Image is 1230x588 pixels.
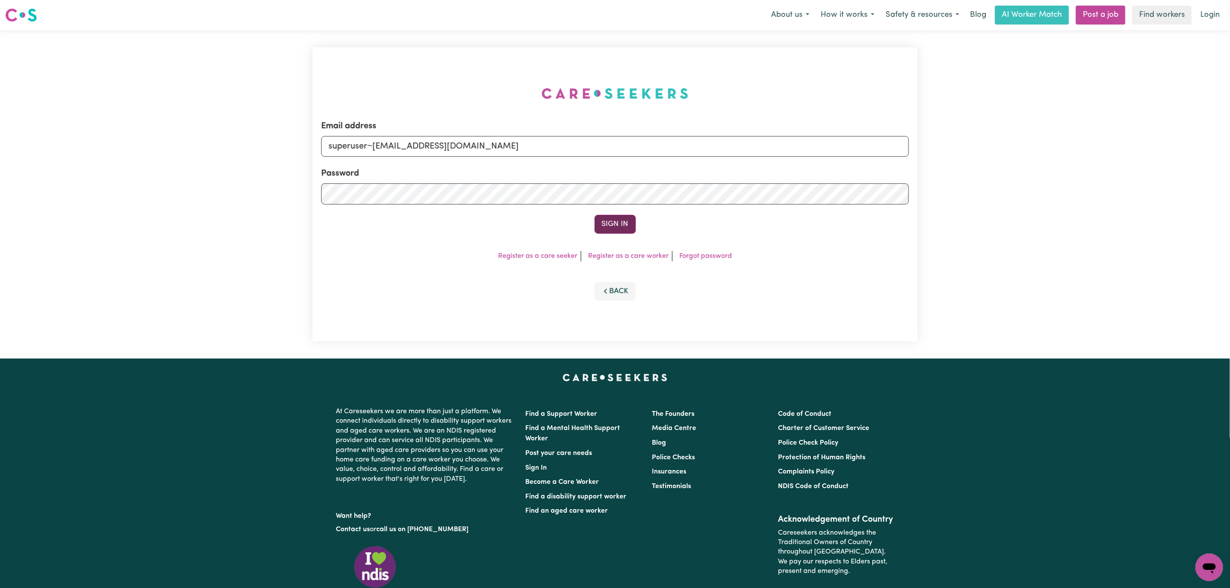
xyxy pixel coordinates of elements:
a: Find an aged care worker [526,508,608,514]
a: Post your care needs [526,450,592,457]
a: Police Checks [652,454,695,461]
a: Police Check Policy [778,439,838,446]
a: Find a Mental Health Support Worker [526,425,620,442]
p: At Careseekers we are more than just a platform. We connect individuals directly to disability su... [336,403,515,487]
img: Careseekers logo [5,7,37,23]
input: Email address [321,136,909,157]
a: Protection of Human Rights [778,454,865,461]
a: Post a job [1076,6,1125,25]
a: Testimonials [652,483,691,490]
a: Find workers [1132,6,1192,25]
a: Sign In [526,464,547,471]
a: Blog [965,6,991,25]
a: AI Worker Match [995,6,1069,25]
button: Safety & resources [880,6,965,24]
a: Blog [652,439,666,446]
a: NDIS Code of Conduct [778,483,849,490]
a: Charter of Customer Service [778,425,869,432]
a: Insurances [652,468,686,475]
a: Complaints Policy [778,468,834,475]
button: Back [595,282,636,301]
h2: Acknowledgement of Country [778,514,894,525]
a: Code of Conduct [778,411,831,418]
p: or [336,521,515,538]
p: Careseekers acknowledges the Traditional Owners of Country throughout [GEOGRAPHIC_DATA]. We pay o... [778,525,894,580]
a: Contact us [336,526,370,533]
a: Register as a care seeker [498,253,577,260]
button: About us [765,6,815,24]
button: Sign In [595,215,636,234]
a: Media Centre [652,425,696,432]
a: Register as a care worker [588,253,669,260]
a: Forgot password [679,253,732,260]
a: Careseekers home page [563,374,667,381]
a: call us on [PHONE_NUMBER] [377,526,469,533]
a: Login [1195,6,1225,25]
label: Email address [321,120,376,133]
label: Password [321,167,359,180]
a: The Founders [652,411,694,418]
a: Find a Support Worker [526,411,598,418]
a: Become a Care Worker [526,479,599,486]
a: Careseekers logo [5,5,37,25]
button: How it works [815,6,880,24]
p: Want help? [336,508,515,521]
iframe: Button to launch messaging window, conversation in progress [1196,554,1223,581]
a: Find a disability support worker [526,493,627,500]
